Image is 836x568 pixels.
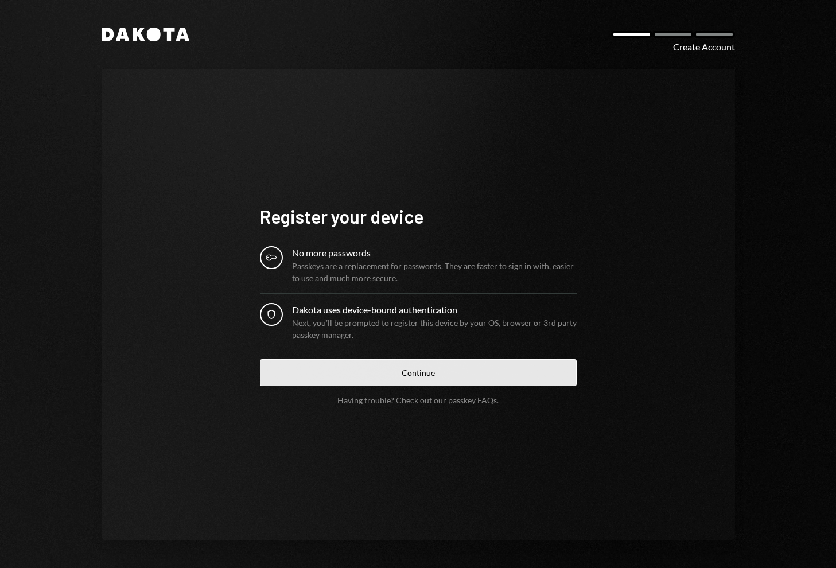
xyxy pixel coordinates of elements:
[292,303,577,317] div: Dakota uses device-bound authentication
[292,246,577,260] div: No more passwords
[260,359,577,386] button: Continue
[292,260,577,284] div: Passkeys are a replacement for passwords. They are faster to sign in with, easier to use and much...
[292,317,577,341] div: Next, you’ll be prompted to register this device by your OS, browser or 3rd party passkey manager.
[673,40,735,54] div: Create Account
[448,395,497,406] a: passkey FAQs
[337,395,499,405] div: Having trouble? Check out our .
[260,205,577,228] h1: Register your device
